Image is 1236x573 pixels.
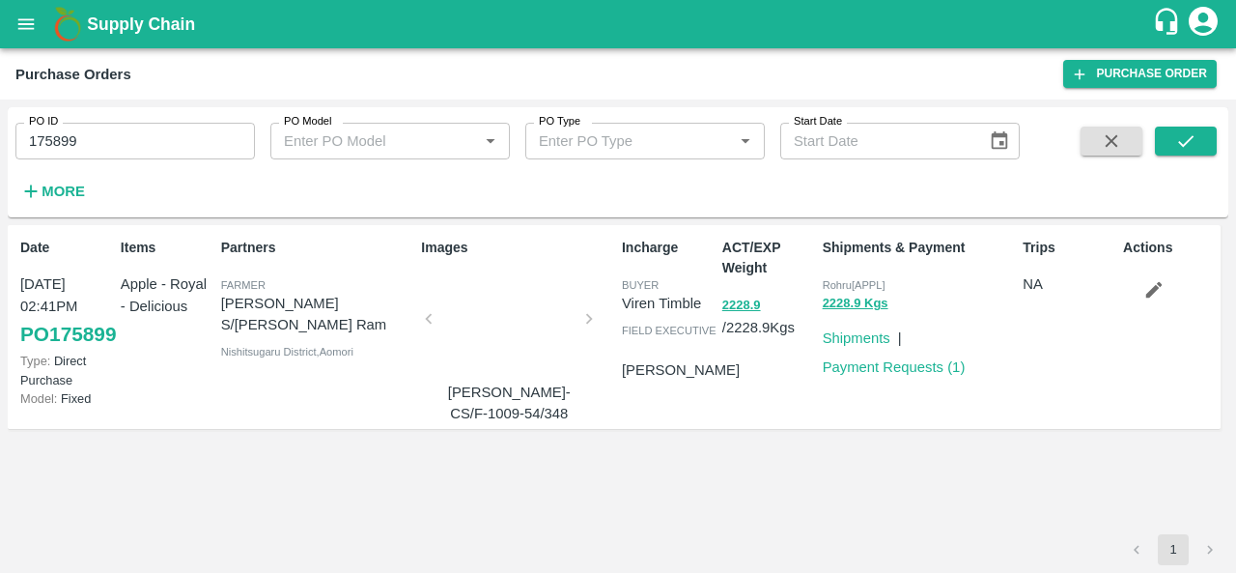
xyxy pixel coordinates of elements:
button: open drawer [4,2,48,46]
div: customer-support [1152,7,1186,42]
p: Shipments & Payment [823,238,1016,258]
p: / 2228.9 Kgs [722,294,815,338]
p: Trips [1023,238,1115,258]
strong: More [42,184,85,199]
button: More [15,175,90,208]
button: Choose date [981,123,1018,159]
input: Enter PO Model [276,129,447,154]
p: NA [1023,273,1115,295]
nav: pagination navigation [1118,534,1228,565]
span: Farmer [221,279,266,291]
a: PO175899 [20,317,116,352]
label: PO Model [284,114,332,129]
button: 2228.9 [722,295,761,317]
span: Rohru[APPL] [823,279,885,291]
input: Enter PO Type [531,129,702,154]
a: Supply Chain [87,11,1152,38]
p: Date [20,238,113,258]
label: PO ID [29,114,58,129]
p: [PERSON_NAME] S/[PERSON_NAME] Ram [221,293,414,336]
span: buyer [622,279,659,291]
input: Start Date [780,123,973,159]
a: Purchase Order [1063,60,1217,88]
button: Open [478,129,503,154]
p: [PERSON_NAME] [622,359,740,381]
p: Fixed [20,389,113,408]
input: Enter PO ID [15,123,255,159]
span: Type: [20,354,50,368]
a: Payment Requests (1) [823,359,966,375]
p: Apple - Royal - Delicious [121,273,213,317]
p: [DATE] 02:41PM [20,273,113,317]
b: Supply Chain [87,14,195,34]
span: Model: [20,391,57,406]
img: logo [48,5,87,43]
button: page 1 [1158,534,1189,565]
p: Direct Purchase [20,352,113,388]
p: ACT/EXP Weight [722,238,815,278]
button: 2228.9 Kgs [823,293,888,315]
p: Images [421,238,614,258]
p: Incharge [622,238,715,258]
label: PO Type [539,114,580,129]
div: | [890,320,902,349]
p: Viren Timble [622,293,715,314]
span: Nishitsugaru District , Aomori [221,346,353,358]
p: Items [121,238,213,258]
div: account of current user [1186,4,1221,44]
span: field executive [622,325,716,336]
a: Shipments [823,330,890,346]
label: Start Date [794,114,842,129]
p: [PERSON_NAME]-CS/F-1009-54/348 [436,382,581,425]
div: Purchase Orders [15,62,131,87]
p: Partners [221,238,414,258]
button: Open [733,129,758,154]
p: Actions [1123,238,1216,258]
